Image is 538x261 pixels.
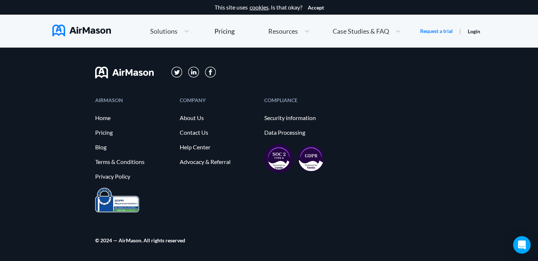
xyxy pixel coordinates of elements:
[180,159,257,165] a: Advocacy & Referral
[95,144,172,150] a: Blog
[250,4,269,11] a: cookies
[298,145,324,172] img: gdpr-98ea35551734e2af8fd9405dbdaf8c18.svg
[214,28,235,34] div: Pricing
[95,129,172,136] a: Pricing
[95,115,172,121] a: Home
[264,129,341,136] a: Data Processing
[171,67,183,78] img: svg+xml;base64,PD94bWwgdmVyc2lvbj0iMS4wIiBlbmNvZGluZz0iVVRGLTgiPz4KPHN2ZyB3aWR0aD0iMzFweCIgaGVpZ2...
[513,236,531,254] div: Open Intercom Messenger
[95,98,172,102] div: AIRMASON
[52,25,111,36] img: AirMason Logo
[205,67,216,78] img: svg+xml;base64,PD94bWwgdmVyc2lvbj0iMS4wIiBlbmNvZGluZz0iVVRGLTgiPz4KPHN2ZyB3aWR0aD0iMzBweCIgaGVpZ2...
[180,129,257,136] a: Contact Us
[95,238,185,243] div: © 2024 — AirMason. All rights reserved
[264,98,341,102] div: COMPLIANCE
[188,67,199,78] img: svg+xml;base64,PD94bWwgdmVyc2lvbj0iMS4wIiBlbmNvZGluZz0iVVRGLTgiPz4KPHN2ZyB3aWR0aD0iMzFweCIgaGVpZ2...
[95,188,139,212] img: prighter-certificate-eu-7c0b0bead1821e86115914626e15d079.png
[268,28,298,34] span: Resources
[180,115,257,121] a: About Us
[95,67,154,78] img: svg+xml;base64,PHN2ZyB3aWR0aD0iMTYwIiBoZWlnaHQ9IjMyIiB2aWV3Qm94PSIwIDAgMTYwIDMyIiBmaWxsPSJub25lIi...
[264,115,341,121] a: Security information
[308,5,324,11] button: Accept cookies
[264,144,294,173] img: soc2-17851990f8204ed92eb8cdb2d5e8da73.svg
[180,144,257,150] a: Help Center
[420,27,453,35] a: Request a trial
[150,28,178,34] span: Solutions
[180,98,257,102] div: COMPANY
[468,28,480,34] a: Login
[459,27,461,34] span: |
[214,25,235,38] a: Pricing
[95,159,172,165] a: Terms & Conditions
[333,28,389,34] span: Case Studies & FAQ
[95,173,172,180] a: Privacy Policy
